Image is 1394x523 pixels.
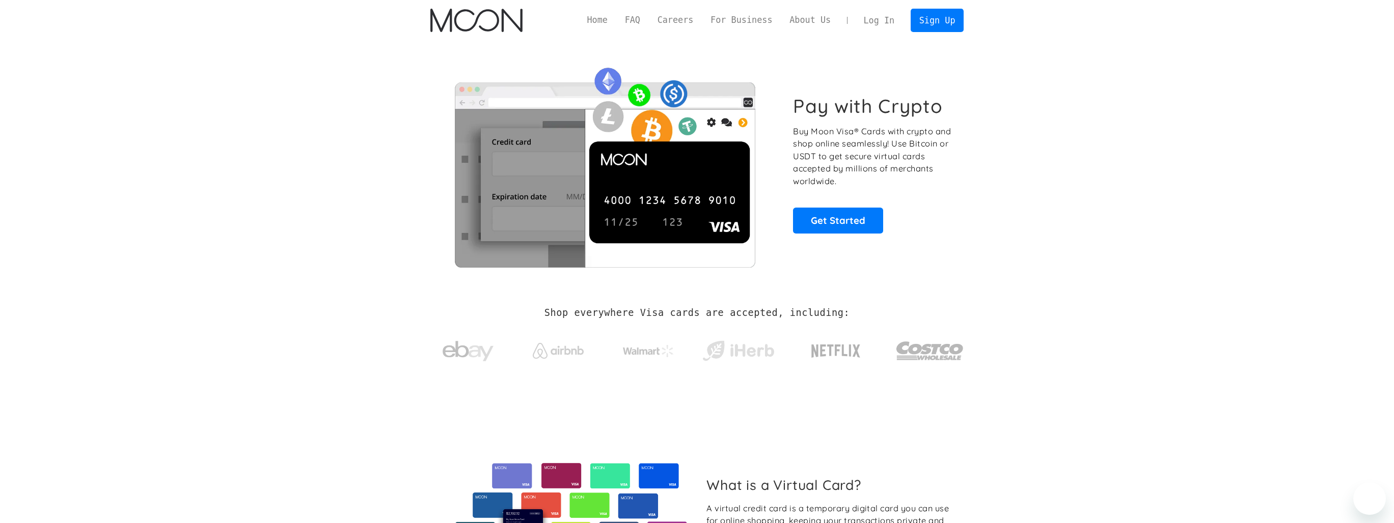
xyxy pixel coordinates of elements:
[810,338,861,364] img: Netflix
[702,14,781,26] a: For Business
[911,9,964,32] a: Sign Up
[855,9,903,32] a: Log In
[430,9,523,32] a: home
[781,14,839,26] a: About Us
[706,477,955,493] h2: What is a Virtual Card?
[700,338,776,364] img: iHerb
[790,328,882,369] a: Netflix
[896,332,964,370] img: Costco
[430,9,523,32] img: Moon Logo
[520,333,596,364] a: Airbnb
[533,343,584,359] img: Airbnb
[1353,482,1386,515] iframe: Кнопка запуска окна обмена сообщениями
[443,335,494,367] img: ebay
[700,328,776,369] a: iHerb
[649,14,702,26] a: Careers
[430,61,779,267] img: Moon Cards let you spend your crypto anywhere Visa is accepted.
[793,208,883,233] a: Get Started
[793,95,943,118] h1: Pay with Crypto
[616,14,649,26] a: FAQ
[610,335,686,362] a: Walmart
[430,325,506,372] a: ebay
[896,322,964,375] a: Costco
[579,14,616,26] a: Home
[623,345,674,357] img: Walmart
[793,125,952,188] p: Buy Moon Visa® Cards with crypto and shop online seamlessly! Use Bitcoin or USDT to get secure vi...
[544,307,850,318] h2: Shop everywhere Visa cards are accepted, including:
